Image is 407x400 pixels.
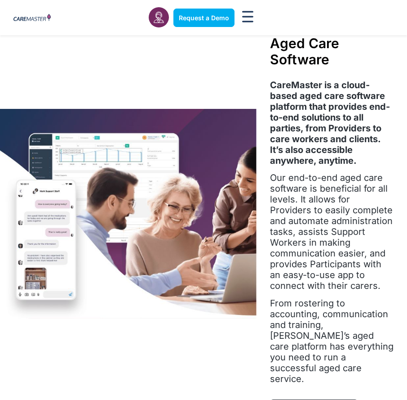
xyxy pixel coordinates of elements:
[270,172,393,291] span: Our end-to-end aged care software is beneficial for all levels. It allows for Providers to easily...
[13,14,51,22] img: CareMaster Logo
[179,14,229,22] span: Request a Demo
[270,35,394,67] h1: Aged Care Software
[173,9,234,27] a: Request a Demo
[270,298,394,384] span: From rostering to accounting, communication and training, [PERSON_NAME]’s aged care platform has ...
[270,80,390,166] strong: CareMaster is a cloud-based aged care software platform that provides end-to-end solutions to all...
[239,8,256,27] div: Menu Toggle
